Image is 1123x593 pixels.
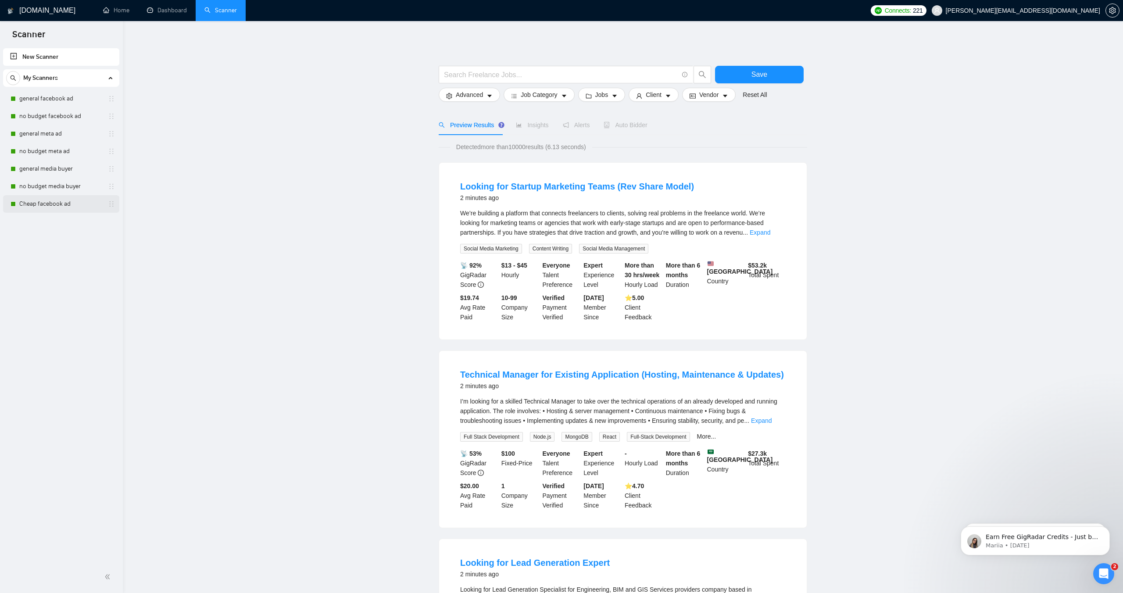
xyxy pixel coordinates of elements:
span: ... [743,229,748,236]
span: search [439,122,445,128]
a: searchScanner [204,7,237,14]
span: Node.js [530,432,555,442]
span: holder [108,130,115,137]
span: Scanner [5,28,52,46]
div: We’re building a platform that connects freelancers to clients, solving real problems in the free... [460,208,786,237]
img: logo [7,4,14,18]
a: Looking for Startup Marketing Teams (Rev Share Model) [460,182,694,191]
span: search [694,71,711,79]
span: info-circle [478,470,484,476]
span: caret-down [561,93,567,99]
span: Social Media Marketing [460,244,522,254]
span: user [934,7,940,14]
img: upwork-logo.png [875,7,882,14]
span: Connects: [885,6,911,15]
b: More than 6 months [666,450,701,467]
b: More than 6 months [666,262,701,279]
span: We’re building a platform that connects freelancers to clients, solving real problems in the free... [460,210,765,236]
b: Expert [583,262,603,269]
span: Full Stack Development [460,432,523,442]
img: 🇸🇦 [708,449,714,455]
a: no budget facebook ad [19,107,103,125]
span: caret-down [665,93,671,99]
button: userClientcaret-down [629,88,679,102]
a: Technical Manager for Existing Application (Hosting, Maintenance & Updates) [460,370,784,379]
div: Talent Preference [541,449,582,478]
div: Country [705,261,747,289]
div: Hourly Load [623,261,664,289]
button: search [694,66,711,83]
div: GigRadar Score [458,449,500,478]
span: info-circle [682,72,688,78]
span: Vendor [699,90,719,100]
div: 2 minutes ago [460,381,784,391]
span: Preview Results [439,121,502,129]
b: Expert [583,450,603,457]
b: Verified [543,294,565,301]
span: React [599,432,620,442]
span: holder [108,148,115,155]
a: general media buyer [19,160,103,178]
span: MongoDB [561,432,592,442]
div: Client Feedback [623,293,664,322]
span: Social Media Management [579,244,648,254]
span: 221 [913,6,923,15]
div: Total Spent [746,449,787,478]
b: More than 30 hrs/week [625,262,659,279]
div: Duration [664,449,705,478]
span: notification [563,122,569,128]
span: holder [108,95,115,102]
b: [GEOGRAPHIC_DATA] [707,261,773,275]
a: Looking for Lead Generation Expert [460,558,610,568]
b: [DATE] [583,482,604,489]
span: I’m looking for a skilled Technical Manager to take over the technical operations of an already d... [460,398,777,424]
a: general facebook ad [19,90,103,107]
span: robot [604,122,610,128]
button: setting [1105,4,1119,18]
iframe: Intercom notifications message [948,508,1123,569]
b: [GEOGRAPHIC_DATA] [707,449,773,463]
a: no budget media buyer [19,178,103,195]
span: Auto Bidder [604,121,647,129]
div: 2 minutes ago [460,569,610,579]
span: Save [751,69,767,80]
div: Fixed-Price [500,449,541,478]
a: general meta ad [19,125,103,143]
a: Expand [751,417,772,424]
div: Client Feedback [623,481,664,510]
span: caret-down [612,93,618,99]
a: New Scanner [10,48,112,66]
div: Company Size [500,481,541,510]
span: Insights [516,121,548,129]
span: holder [108,165,115,172]
b: 📡 92% [460,262,482,269]
div: Experience Level [582,261,623,289]
div: Country [705,449,747,478]
span: holder [108,200,115,207]
button: settingAdvancedcaret-down [439,88,500,102]
iframe: Intercom live chat [1093,563,1114,584]
img: 🇺🇸 [708,261,714,267]
div: I’m looking for a skilled Technical Manager to take over the technical operations of an already d... [460,397,786,425]
div: Avg Rate Paid [458,293,500,322]
div: Company Size [500,293,541,322]
span: Job Category [521,90,557,100]
button: search [6,71,20,85]
div: Experience Level [582,449,623,478]
span: Detected more than 10000 results (6.13 seconds) [450,142,592,152]
span: user [636,93,642,99]
div: Talent Preference [541,261,582,289]
span: folder [586,93,592,99]
div: Hourly [500,261,541,289]
span: holder [108,183,115,190]
a: Cheap facebook ad [19,195,103,213]
span: caret-down [722,93,728,99]
b: 📡 53% [460,450,482,457]
b: Everyone [543,262,570,269]
button: Save [715,66,804,83]
button: idcardVendorcaret-down [682,88,736,102]
a: Expand [750,229,770,236]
